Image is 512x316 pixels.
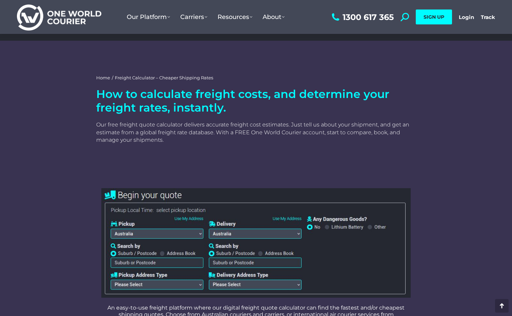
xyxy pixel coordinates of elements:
[424,14,444,20] span: SIGN UP
[175,6,212,27] a: Carriers
[330,13,394,21] a: 1300 617 365
[180,13,207,21] span: Carriers
[115,75,213,81] span: Freight Calculator – Cheaper Shipping Rates
[416,9,452,24] a: SIGN UP
[218,13,252,21] span: Resources
[96,121,415,144] p: Our free freight quote calculator delivers accurate freight cost estimates. Just tell us about yo...
[96,75,110,81] a: Home
[263,13,285,21] span: About
[17,3,101,31] img: One World Courier
[96,87,415,114] h2: How to calculate freight costs, and determine your freight rates, instantly.
[96,75,110,80] span: Home
[127,13,170,21] span: Our Platform
[481,14,495,20] a: Track
[101,188,410,298] img: blank shipping quote page get instant freight quotes. software user interface
[122,6,175,27] a: Our Platform
[212,6,258,27] a: Resources
[459,14,474,20] a: Login
[258,6,290,27] a: About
